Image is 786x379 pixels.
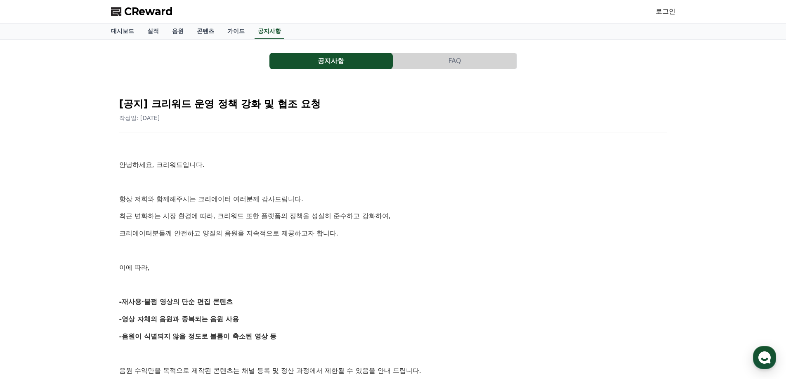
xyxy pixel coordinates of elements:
[119,211,667,221] p: 최근 변화하는 시장 환경에 따라, 크리워드 또한 플랫폼의 정책을 성실히 준수하고 강화하여,
[119,315,239,323] strong: -영상 자체의 음원과 중복되는 음원 사용
[119,262,667,273] p: 이에 따라,
[141,24,165,39] a: 실적
[124,5,173,18] span: CReward
[119,332,277,340] strong: -음원이 식별되지 않을 정도로 볼륨이 축소된 영상 등
[165,24,190,39] a: 음원
[393,53,517,69] button: FAQ
[119,228,667,239] p: 크리에이터분들께 안전하고 양질의 음원을 지속적으로 제공하고자 합니다.
[221,24,251,39] a: 가이드
[104,24,141,39] a: 대시보드
[269,53,393,69] button: 공지사항
[119,298,233,306] strong: -재사용·불펌 영상의 단순 편집 콘텐츠
[119,194,667,205] p: 항상 저희와 함께해주시는 크리에이터 여러분께 감사드립니다.
[119,365,667,376] p: 음원 수익만을 목적으로 제작된 콘텐츠는 채널 등록 및 정산 과정에서 제한될 수 있음을 안내 드립니다.
[119,115,160,121] span: 작성일: [DATE]
[190,24,221,39] a: 콘텐츠
[119,160,667,170] p: 안녕하세요, 크리워드입니다.
[111,5,173,18] a: CReward
[255,24,284,39] a: 공지사항
[119,97,667,111] h2: [공지] 크리워드 운영 정책 강화 및 협조 요청
[656,7,675,16] a: 로그인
